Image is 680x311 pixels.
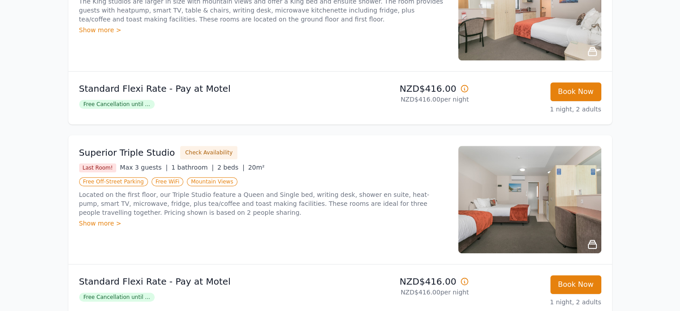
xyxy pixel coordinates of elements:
div: Show more > [79,26,448,34]
p: 1 night, 2 adults [476,105,601,114]
p: NZD$416.00 [344,275,469,288]
span: Free WiFi [152,177,184,186]
span: Free Off-Street Parking [79,177,148,186]
p: NZD$416.00 per night [344,95,469,104]
button: Book Now [550,82,601,101]
div: Show more > [79,219,448,228]
p: Standard Flexi Rate - Pay at Motel [79,82,337,95]
p: Located on the first floor, our Triple Studio feature a Queen and Single bed, writing desk, showe... [79,190,448,217]
h3: Superior Triple Studio [79,146,175,159]
span: 2 beds | [217,164,245,171]
p: NZD$416.00 per night [344,288,469,297]
p: Standard Flexi Rate - Pay at Motel [79,275,337,288]
button: Check Availability [180,146,237,159]
span: Free Cancellation until ... [79,293,155,302]
span: Free Cancellation until ... [79,100,155,109]
span: 20m² [248,164,265,171]
p: 1 night, 2 adults [476,298,601,307]
button: Book Now [550,275,601,294]
span: Mountain Views [187,177,237,186]
p: NZD$416.00 [344,82,469,95]
span: Last Room! [79,163,117,172]
span: 1 bathroom | [171,164,214,171]
span: Max 3 guests | [120,164,168,171]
